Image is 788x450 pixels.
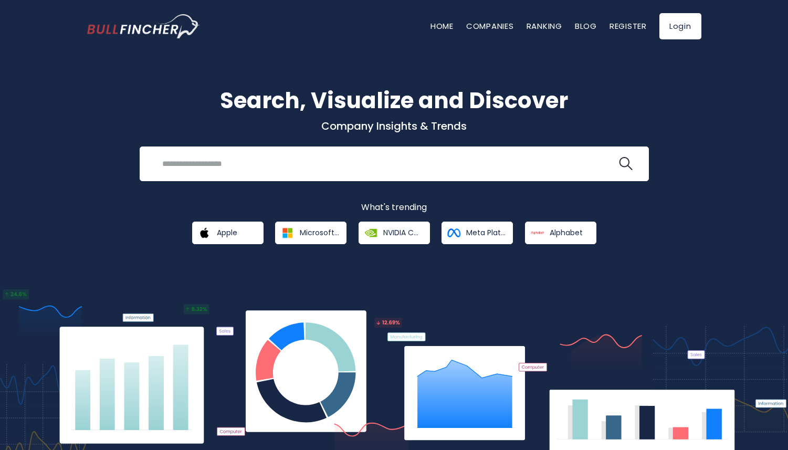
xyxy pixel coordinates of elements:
[527,20,562,32] a: Ranking
[192,222,264,244] a: Apple
[383,228,423,237] span: NVIDIA Corporation
[525,222,596,244] a: Alphabet
[87,14,200,38] img: bullfincher logo
[466,228,506,237] span: Meta Platforms
[217,228,237,237] span: Apple
[275,222,346,244] a: Microsoft Corporation
[466,20,514,32] a: Companies
[87,119,701,133] p: Company Insights & Trends
[575,20,597,32] a: Blog
[87,84,701,117] h1: Search, Visualize and Discover
[610,20,647,32] a: Register
[659,13,701,39] a: Login
[359,222,430,244] a: NVIDIA Corporation
[619,157,633,171] img: search icon
[300,228,339,237] span: Microsoft Corporation
[430,20,454,32] a: Home
[442,222,513,244] a: Meta Platforms
[550,228,583,237] span: Alphabet
[87,202,701,213] p: What's trending
[87,14,200,38] a: Go to homepage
